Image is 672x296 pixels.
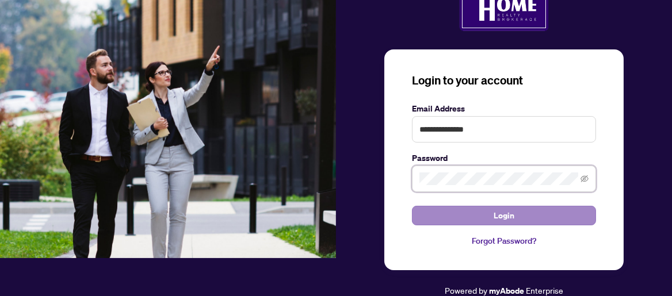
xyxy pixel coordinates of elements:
[412,235,596,247] a: Forgot Password?
[412,206,596,225] button: Login
[526,285,563,295] span: Enterprise
[581,175,589,183] span: eye-invisible
[412,72,596,89] h3: Login to your account
[412,152,596,164] label: Password
[445,285,487,295] span: Powered by
[412,102,596,115] label: Email Address
[494,206,514,225] span: Login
